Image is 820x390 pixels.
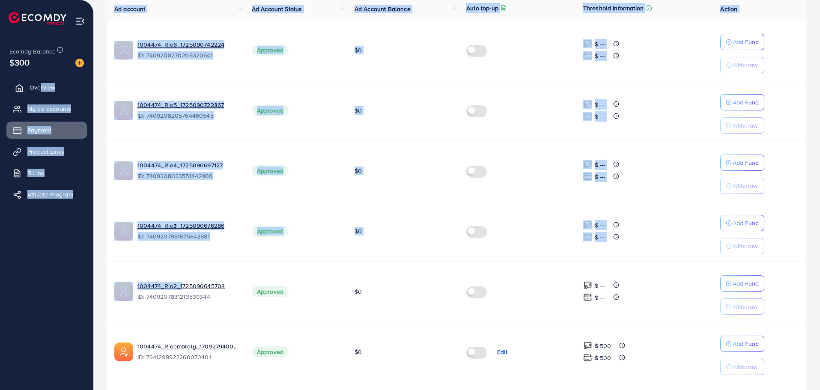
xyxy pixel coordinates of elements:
p: $ --- [595,220,605,230]
span: Approved [252,105,289,116]
p: Add Fund [733,218,759,228]
div: <span class='underline'>1004474_Rio5_1725090722367</span></br>7409208205764460545 [137,101,238,120]
img: ic-ads-acc.e4c84228.svg [114,161,133,180]
a: Overview [6,79,87,96]
p: $ --- [595,51,605,61]
span: ID: 7409207981675642881 [137,232,238,241]
span: Ad Account Balance [355,5,411,13]
span: Billing [27,169,45,177]
span: ID: 7409207831213539344 [137,292,238,301]
a: 1004474_Rio4_1725090697127 [137,161,238,170]
span: $0 [355,167,362,175]
img: top-up amount [583,112,592,121]
p: $ --- [595,39,605,49]
p: Withdraw [733,60,757,70]
img: top-up amount [583,281,592,290]
span: $0 [355,46,362,54]
span: Payment [27,126,51,134]
img: top-up amount [583,100,592,109]
button: Withdraw [720,298,764,315]
img: logo [9,12,66,25]
a: 1004474_Rio3_1725090676286 [137,221,238,230]
p: Add Fund [733,158,759,168]
img: top-up amount [583,341,592,350]
a: Payment [6,122,87,139]
button: Add Fund [720,275,764,292]
img: top-up amount [583,172,592,181]
img: ic-ads-acc.e4c84228.svg [114,282,133,301]
img: top-up amount [583,51,592,60]
div: <span class='underline'>1004474_Rio4_1725090697127</span></br>7409208023551442960 [137,161,238,181]
span: Approved [252,346,289,357]
button: Add Fund [720,336,764,352]
img: top-up amount [583,293,592,302]
p: Auto top-up [466,3,498,13]
p: $ 500 [595,353,611,363]
p: Withdraw [733,241,757,251]
img: ic-ads-acc.e4c84228.svg [114,222,133,241]
p: Withdraw [733,120,757,131]
span: Affiliate Program [27,190,73,199]
p: $ --- [595,292,605,303]
p: $ --- [595,111,605,122]
a: Billing [6,164,87,182]
span: Approved [252,165,289,176]
span: Approved [252,286,289,297]
p: Add Fund [733,37,759,47]
div: <span class='underline'>1004474_Rio6_1725090742224</span></br>7409208270206320641 [137,40,238,60]
img: image [75,59,84,67]
span: $0 [355,227,362,235]
p: $ --- [595,280,605,291]
a: Affiliate Program [6,186,87,203]
button: Withdraw [720,359,764,375]
a: 1004474_Rioembroly_1709279400180 [137,342,238,351]
button: Add Fund [720,94,764,110]
span: Product Links [27,147,64,156]
button: Withdraw [720,117,764,134]
img: ic-ads-acc.e4c84228.svg [114,342,133,361]
span: Approved [252,45,289,56]
span: ID: 7409208205764460545 [137,111,238,120]
span: ID: 7409208023551442960 [137,172,238,180]
div: <span class='underline'>1004474_Rioembroly_1709279400180</span></br>7341298922260070401 [137,342,238,362]
span: $0 [355,106,362,115]
p: Edit [497,347,507,357]
div: <span class='underline'>1004474_Rio2_1725090645703</span></br>7409207831213539344 [137,282,238,301]
a: 1004474_Rio6_1725090742224 [137,40,238,49]
span: ID: 7409208270206320641 [137,51,238,60]
span: $0 [355,287,362,296]
img: top-up amount [583,220,592,229]
span: Approved [252,226,289,237]
span: My ad accounts [27,104,71,113]
button: Withdraw [720,57,764,73]
p: $ 500 [595,341,611,351]
p: Withdraw [733,301,757,312]
div: <span class='underline'>1004474_Rio3_1725090676286</span></br>7409207981675642881 [137,221,238,241]
button: Add Fund [720,155,764,171]
p: $ --- [595,160,605,170]
p: Add Fund [733,339,759,349]
button: Add Fund [720,215,764,231]
img: top-up amount [583,232,592,241]
button: Withdraw [720,238,764,254]
p: Withdraw [733,181,757,191]
span: ID: 7341298922260070401 [137,353,238,361]
img: menu [75,16,85,26]
span: Ad Account Status [252,5,302,13]
img: top-up amount [583,160,592,169]
img: ic-ads-acc.e4c84228.svg [114,41,133,60]
a: My ad accounts [6,100,87,117]
button: Withdraw [720,178,764,194]
p: Threshold information [583,3,644,13]
span: Action [720,5,737,13]
iframe: Chat [784,351,814,384]
img: ic-ads-acc.e4c84228.svg [114,101,133,120]
span: Ecomdy Balance [9,47,56,56]
p: Add Fund [733,278,759,289]
span: $300 [9,56,30,68]
p: $ --- [595,172,605,182]
button: Add Fund [720,34,764,50]
p: $ --- [595,232,605,242]
p: Withdraw [733,362,757,372]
